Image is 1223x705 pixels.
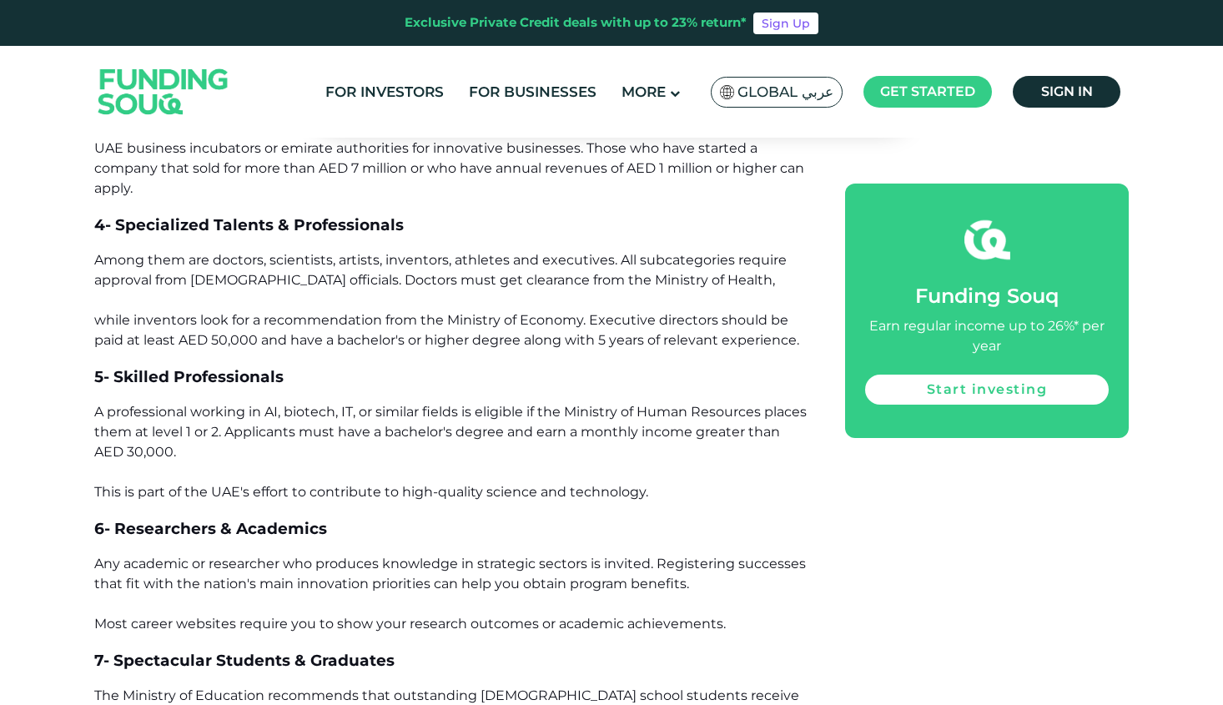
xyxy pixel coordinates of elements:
span: 6- Researchers & Academics [94,519,327,538]
a: For Businesses [465,78,601,106]
div: Earn regular income up to 26%* per year [865,316,1109,356]
span: 5- Skilled Professionals [94,367,284,386]
a: Sign Up [753,13,818,34]
span: Global عربي [737,83,833,102]
img: Logo [82,49,245,133]
span: 4- Specialized Talents & Professionals [94,215,404,234]
img: SA Flag [720,85,735,99]
img: fsicon [964,217,1010,263]
a: Sign in [1013,76,1120,108]
span: A professional working in AI, biotech, IT, or similar fields is eligible if the Ministry of Human... [94,404,807,500]
span: Get started [880,83,975,99]
span: Sign in [1041,83,1093,99]
a: Start investing [865,375,1109,405]
span: 7- Spectacular Students & Graduates [94,651,395,670]
span: Any academic or researcher who produces knowledge in strategic sectors is invited. Registering su... [94,556,806,632]
span: Funding Souq [915,284,1059,308]
span: Among them are doctors, scientists, artists, inventors, athletes and executives. All subcategorie... [94,252,799,348]
span: More [622,83,666,100]
div: Exclusive Private Credit deals with up to 23% return* [405,13,747,33]
a: For Investors [321,78,448,106]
